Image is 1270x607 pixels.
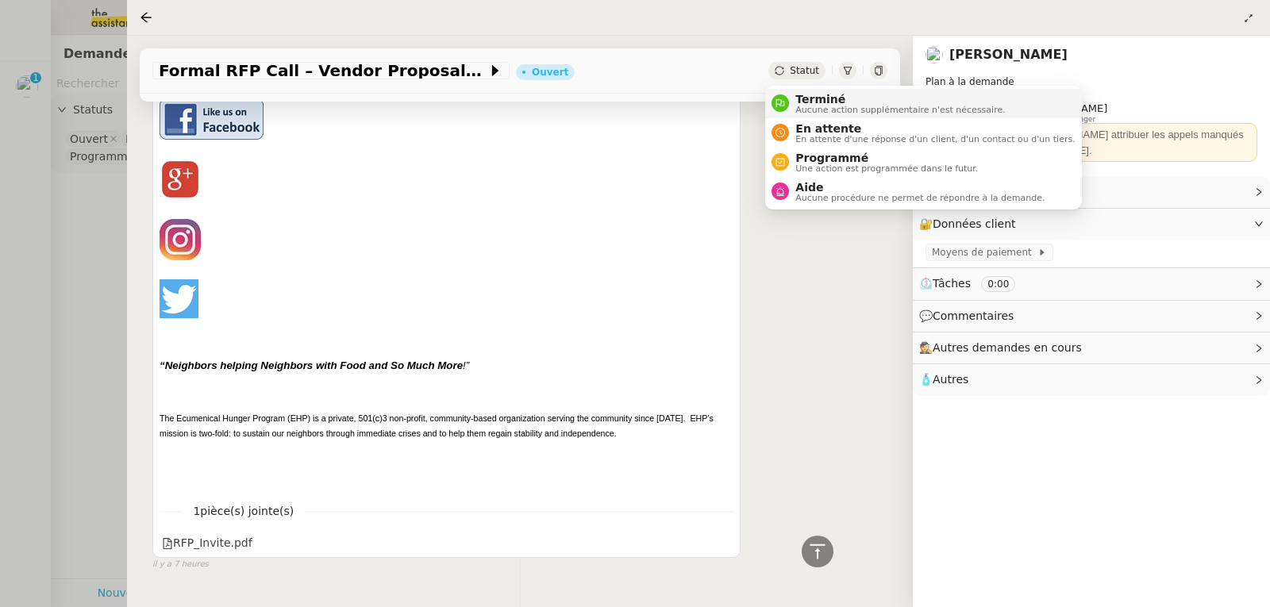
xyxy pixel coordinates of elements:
[919,277,1029,290] span: ⏲️
[182,502,305,521] span: 1
[919,215,1022,233] span: 🔐
[926,46,943,63] img: users%2FnSvcPnZyQ0RA1JfSOxSfyelNlJs1%2Favatar%2Fp1050537-640x427.jpg
[795,93,1005,106] span: Terminé
[160,98,264,140] img: FBlike
[913,301,1270,332] div: 💬Commentaires
[795,164,978,173] span: Une action est programmée dans le futur.
[160,159,201,200] img: google-plus
[159,63,487,79] span: Formal RFP Call – Vendor Proposals Now Accepted
[949,47,1068,62] a: [PERSON_NAME]
[933,341,1082,354] span: Autres demandes en cours
[933,309,1014,322] span: Commentaires
[152,558,209,571] span: il y a 7 heures
[532,67,568,77] div: Ouvert
[913,268,1270,299] div: ⏲️Tâches 0:00
[933,277,971,290] span: Tâches
[795,122,1075,135] span: En attente
[160,359,463,371] i: “Neighbors helping Neighbors with Food and So Much More
[160,159,733,200] a: https://plus.google.com/u/0/+EhpcaresOrg1975
[919,373,968,386] span: 🧴
[919,341,1089,354] span: 🕵️
[913,364,1270,395] div: 🧴Autres
[933,373,968,386] span: Autres
[913,209,1270,240] div: 🔐Données client
[160,98,733,140] a: http://www.facebook.com/EcumenicalHungerProgram/
[795,106,1005,114] span: Aucune action supplémentaire n'est nécessaire.
[795,181,1045,194] span: Aide
[790,65,819,76] span: Statut
[160,279,198,318] img: Twitter_logo_white
[981,276,1015,292] nz-tag: 0:00
[933,217,1016,230] span: Données client
[795,135,1075,144] span: En attente d'une réponse d'un client, d'un contact ou d'un tiers.
[795,194,1045,202] span: Aucune procédure ne permet de répondre à la demande.
[913,176,1270,207] div: ⚙️Procédures
[913,332,1270,363] div: 🕵️Autres demandes en cours
[919,309,1021,322] span: 💬
[160,413,714,439] span: The Ecumenical Hunger Program (EHP) is a private, 501(c)3 non-profit, community-based organizatio...
[926,76,1014,87] span: Plan à la demande
[200,505,294,517] span: pièce(s) jointe(s)
[932,127,1251,158] div: ⚠️ En l'absence de [PERSON_NAME] attribuer les appels manqués et les e-mails à [PERSON_NAME].
[463,359,469,371] i: !”
[932,244,1037,260] span: Moyens de paiement
[162,534,252,552] div: RFP_Invite.pdf
[795,152,978,164] span: Programmé
[160,219,201,260] img: instagram
[160,219,733,260] a: https://www.instagram.com/ehpcares1975/
[160,279,733,318] a: https://twitter.com/search?src=typd&q=ecumenical%20hunger%20program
